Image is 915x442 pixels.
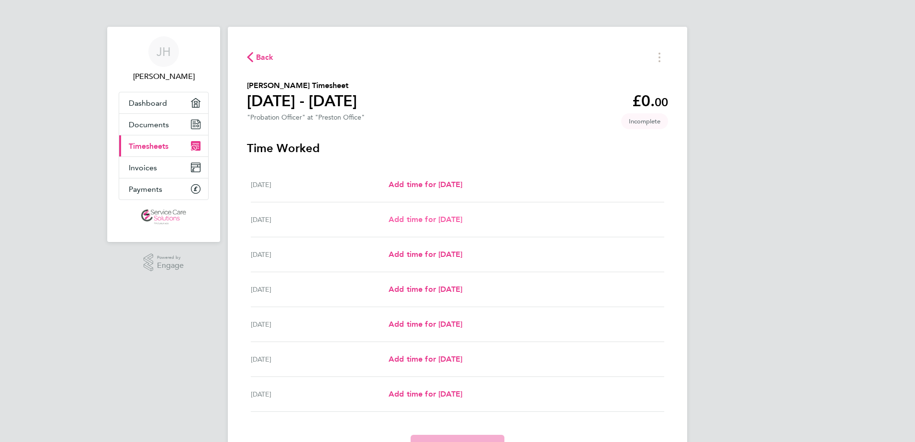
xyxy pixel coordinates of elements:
[389,389,462,398] span: Add time for [DATE]
[251,319,389,330] div: [DATE]
[247,51,274,63] button: Back
[632,92,668,110] app-decimal: £0.
[389,249,462,260] a: Add time for [DATE]
[251,354,389,365] div: [DATE]
[655,95,668,109] span: 00
[119,36,209,82] a: JH[PERSON_NAME]
[144,254,184,272] a: Powered byEngage
[157,254,184,262] span: Powered by
[251,388,389,400] div: [DATE]
[107,27,220,242] nav: Main navigation
[389,214,462,225] a: Add time for [DATE]
[389,180,462,189] span: Add time for [DATE]
[119,114,208,135] a: Documents
[119,210,209,225] a: Go to home page
[389,319,462,330] a: Add time for [DATE]
[129,99,167,108] span: Dashboard
[247,80,357,91] h2: [PERSON_NAME] Timesheet
[389,215,462,224] span: Add time for [DATE]
[119,71,209,82] span: Jane Harker
[389,250,462,259] span: Add time for [DATE]
[247,141,668,156] h3: Time Worked
[247,91,357,110] h1: [DATE] - [DATE]
[129,185,162,194] span: Payments
[389,320,462,329] span: Add time for [DATE]
[389,179,462,190] a: Add time for [DATE]
[141,210,186,225] img: servicecare-logo-retina.png
[389,354,462,365] a: Add time for [DATE]
[251,249,389,260] div: [DATE]
[119,135,208,156] a: Timesheets
[251,214,389,225] div: [DATE]
[119,157,208,178] a: Invoices
[621,113,668,129] span: This timesheet is Incomplete.
[119,92,208,113] a: Dashboard
[389,285,462,294] span: Add time for [DATE]
[119,178,208,199] a: Payments
[389,388,462,400] a: Add time for [DATE]
[129,142,168,151] span: Timesheets
[251,284,389,295] div: [DATE]
[251,179,389,190] div: [DATE]
[389,354,462,364] span: Add time for [DATE]
[156,45,171,58] span: JH
[247,113,365,122] div: "Probation Officer" at "Preston Office"
[157,262,184,270] span: Engage
[129,120,169,129] span: Documents
[389,284,462,295] a: Add time for [DATE]
[651,50,668,65] button: Timesheets Menu
[129,163,157,172] span: Invoices
[256,52,274,63] span: Back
